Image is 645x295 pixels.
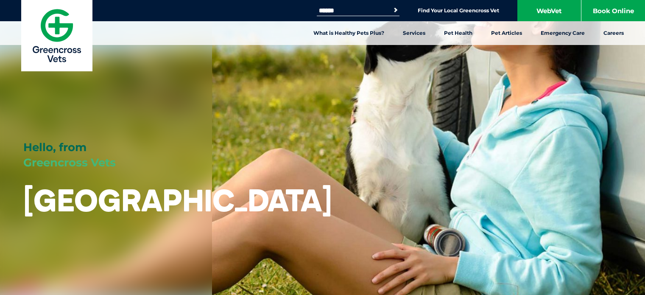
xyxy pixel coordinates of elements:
span: Hello, from [23,140,87,154]
span: Greencross Vets [23,156,116,169]
a: Careers [594,21,633,45]
a: Emergency Care [531,21,594,45]
a: What is Healthy Pets Plus? [304,21,394,45]
h1: [GEOGRAPHIC_DATA] [23,183,332,217]
a: Pet Articles [482,21,531,45]
a: Find Your Local Greencross Vet [418,7,499,14]
a: Pet Health [435,21,482,45]
a: Services [394,21,435,45]
button: Search [391,6,400,14]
